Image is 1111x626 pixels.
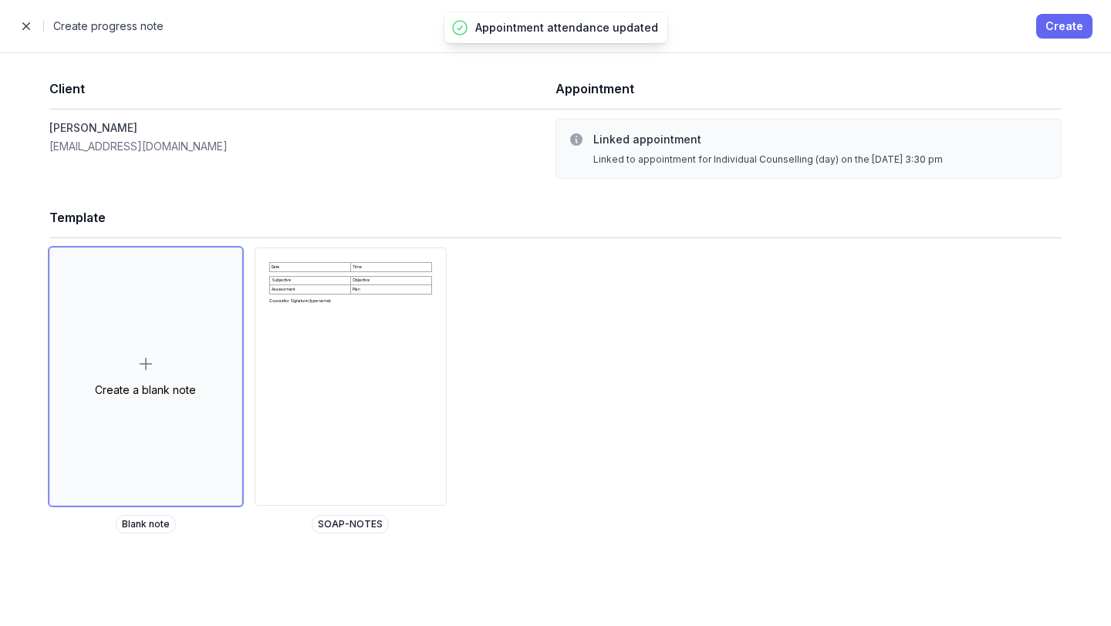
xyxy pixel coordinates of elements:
[272,264,349,270] p: Date
[1045,17,1083,35] span: Create
[116,515,176,533] span: Blank note
[49,119,555,137] dd: [PERSON_NAME]
[95,382,196,398] div: Create a blank note
[49,207,1062,228] h1: Template
[49,137,555,156] dt: [EMAIL_ADDRESS][DOMAIN_NAME]
[593,153,1049,166] div: Linked to appointment for Individual Counselling (day) on the [DATE] 3:30 pm
[312,515,389,533] span: SOAP-NOTES
[49,78,555,99] h1: Client
[353,278,430,283] p: Objective
[1036,14,1092,39] button: Create
[353,287,430,292] p: Plan
[593,132,1049,147] h3: Linked appointment
[353,264,430,270] p: Time
[269,298,433,304] p: Counsellor Signature (type name):
[272,278,349,283] p: Subjective
[555,81,634,96] span: Appointment
[272,287,349,292] p: Assessment
[53,17,1027,35] h2: Create progress note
